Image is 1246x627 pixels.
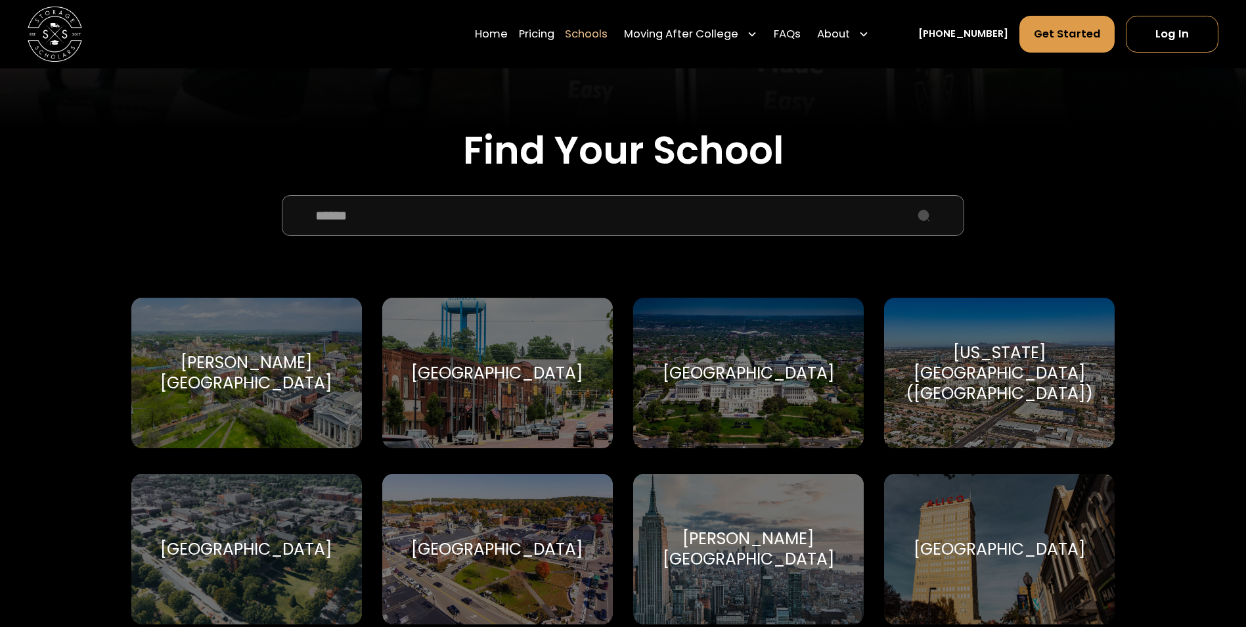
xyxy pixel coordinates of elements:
div: [GEOGRAPHIC_DATA] [160,539,332,559]
a: Log In [1126,16,1218,53]
div: Moving After College [619,15,763,53]
a: [PHONE_NUMBER] [918,27,1008,41]
a: Get Started [1019,16,1115,53]
div: [GEOGRAPHIC_DATA] [411,539,583,559]
a: Go to selected school [131,474,362,624]
div: [GEOGRAPHIC_DATA] [411,363,583,383]
a: Go to selected school [633,474,864,624]
a: Go to selected school [884,474,1115,624]
img: Storage Scholars main logo [28,7,82,61]
a: Go to selected school [633,298,864,448]
div: [GEOGRAPHIC_DATA] [914,539,1086,559]
a: Pricing [519,15,554,53]
a: Home [475,15,508,53]
a: Go to selected school [884,298,1115,448]
a: Go to selected school [382,474,613,624]
a: Go to selected school [131,298,362,448]
div: [PERSON_NAME][GEOGRAPHIC_DATA] [148,352,345,393]
div: Moving After College [624,26,738,43]
div: About [817,26,850,43]
div: About [812,15,875,53]
div: [US_STATE][GEOGRAPHIC_DATA] ([GEOGRAPHIC_DATA]) [901,342,1098,404]
div: [PERSON_NAME][GEOGRAPHIC_DATA] [650,528,847,569]
a: Schools [565,15,608,53]
a: FAQs [774,15,801,53]
a: Go to selected school [382,298,613,448]
div: [GEOGRAPHIC_DATA] [663,363,835,383]
h2: Find Your School [131,128,1115,174]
